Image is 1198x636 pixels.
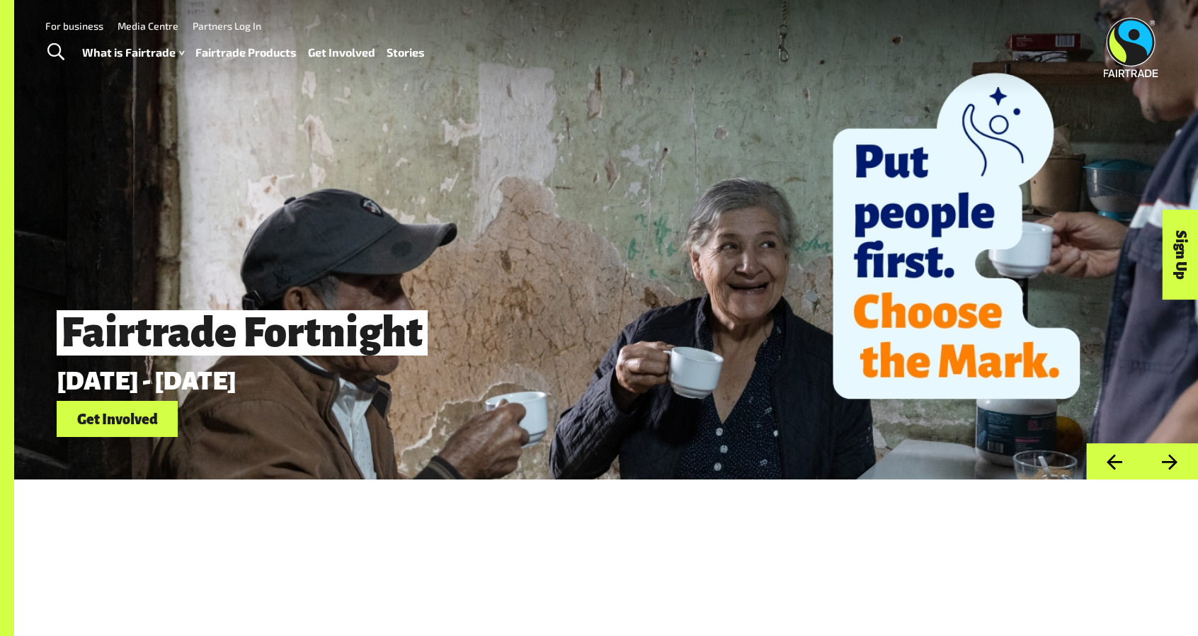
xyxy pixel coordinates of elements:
a: Toggle Search [38,35,73,70]
a: Media Centre [118,20,178,32]
a: What is Fairtrade [82,42,184,63]
p: [DATE] - [DATE] [57,367,969,395]
a: Get Involved [57,401,178,437]
img: Fairtrade Australia New Zealand logo [1104,18,1158,77]
a: Fairtrade Products [195,42,297,63]
a: Partners Log In [193,20,261,32]
button: Previous [1086,443,1142,479]
span: Fairtrade Fortnight [57,310,428,356]
a: Get Involved [308,42,375,63]
a: For business [45,20,103,32]
button: Next [1142,443,1198,479]
a: Stories [387,42,425,63]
